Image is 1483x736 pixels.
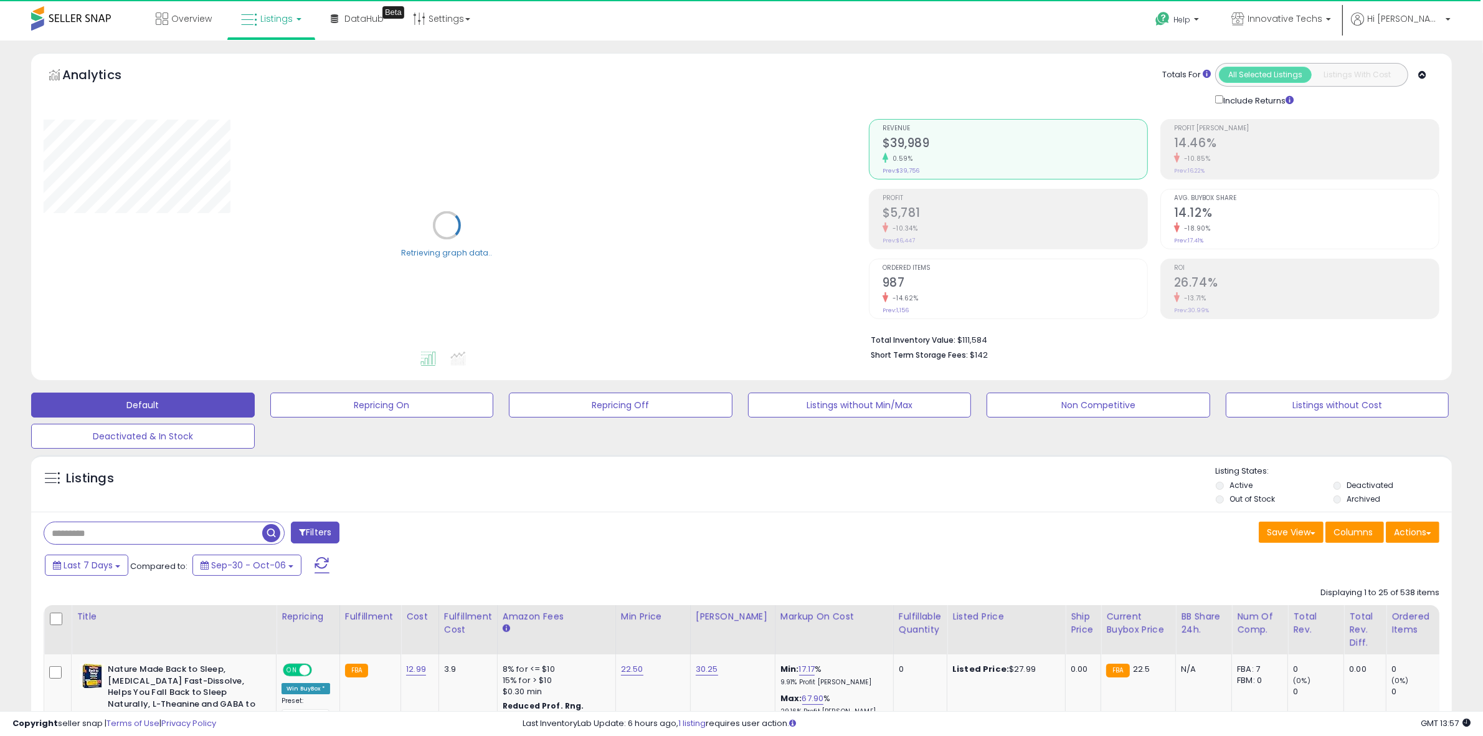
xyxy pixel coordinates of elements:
[970,349,988,361] span: $142
[171,12,212,25] span: Overview
[64,559,113,571] span: Last 7 Days
[1347,494,1381,504] label: Archived
[888,154,913,163] small: 0.59%
[444,610,492,636] div: Fulfillment Cost
[509,393,732,418] button: Repricing Off
[802,692,824,705] a: 67.90
[1145,2,1211,41] a: Help
[12,717,58,729] strong: Copyright
[1155,11,1170,27] i: Get Help
[1174,206,1439,222] h2: 14.12%
[780,610,888,623] div: Markup on Cost
[444,664,488,675] div: 3.9
[899,610,942,636] div: Fulfillable Quantity
[987,393,1210,418] button: Non Competitive
[888,294,919,303] small: -14.62%
[523,718,1471,730] div: Last InventoryLab Update: 6 hours ago, requires user action.
[1237,675,1278,686] div: FBM: 0
[1349,610,1381,649] div: Total Rev. Diff.
[382,6,404,19] div: Tooltip anchor
[1293,676,1310,686] small: (0%)
[345,610,396,623] div: Fulfillment
[780,707,884,716] p: 29.16% Profit [PERSON_NAME]
[1174,125,1439,132] span: Profit [PERSON_NAME]
[1351,12,1451,41] a: Hi [PERSON_NAME]
[1174,136,1439,153] h2: 14.46%
[1219,67,1312,83] button: All Selected Listings
[192,555,301,576] button: Sep-30 - Oct-06
[1174,195,1439,202] span: Avg. Buybox Share
[1349,664,1376,675] div: 0.00
[1071,610,1096,636] div: Ship Price
[883,307,909,314] small: Prev: 1,156
[1320,587,1439,599] div: Displaying 1 to 25 of 538 items
[1293,610,1338,636] div: Total Rev.
[883,167,919,174] small: Prev: $39,756
[1174,275,1439,292] h2: 26.74%
[775,605,893,654] th: The percentage added to the cost of goods (COGS) that forms the calculator for Min & Max prices.
[211,559,286,571] span: Sep-30 - Oct-06
[1180,224,1211,233] small: -18.90%
[1071,664,1091,675] div: 0.00
[1162,69,1211,81] div: Totals For
[270,393,494,418] button: Repricing On
[1226,393,1449,418] button: Listings without Cost
[871,350,968,360] b: Short Term Storage Fees:
[62,66,146,87] h5: Analytics
[799,663,815,676] a: 17.17
[260,12,293,25] span: Listings
[1206,93,1309,107] div: Include Returns
[1259,522,1324,543] button: Save View
[883,125,1147,132] span: Revenue
[952,664,1056,675] div: $27.99
[45,555,128,576] button: Last 7 Days
[107,717,159,729] a: Terms of Use
[1334,526,1373,538] span: Columns
[1237,664,1278,675] div: FBA: 7
[883,136,1147,153] h2: $39,989
[780,663,799,675] b: Min:
[66,470,114,487] h5: Listings
[1181,664,1222,675] div: N/A
[1230,480,1253,490] label: Active
[1421,717,1471,729] span: 2025-10-14 13:57 GMT
[503,610,610,623] div: Amazon Fees
[1391,610,1437,636] div: Ordered Items
[1216,466,1452,477] p: Listing States:
[1311,67,1404,83] button: Listings With Cost
[1386,522,1439,543] button: Actions
[1293,686,1343,697] div: 0
[31,424,255,449] button: Deactivated & In Stock
[1230,494,1275,504] label: Out of Stock
[871,335,955,345] b: Total Inventory Value:
[696,610,770,623] div: [PERSON_NAME]
[1133,663,1150,675] span: 22.5
[883,195,1147,202] span: Profit
[1367,12,1442,25] span: Hi [PERSON_NAME]
[780,692,802,704] b: Max:
[310,665,330,676] span: OFF
[1174,265,1439,272] span: ROI
[1248,12,1322,25] span: Innovative Techs
[1325,522,1384,543] button: Columns
[678,717,706,729] a: 1 listing
[748,393,972,418] button: Listings without Min/Max
[130,560,187,572] span: Compared to:
[503,686,606,697] div: $0.30 min
[282,610,334,623] div: Repricing
[344,12,384,25] span: DataHub
[1106,610,1170,636] div: Current Buybox Price
[1173,14,1190,25] span: Help
[503,675,606,686] div: 15% for > $10
[1106,664,1129,677] small: FBA
[1174,237,1203,244] small: Prev: 17.41%
[888,224,918,233] small: -10.34%
[883,237,915,244] small: Prev: $6,447
[108,664,259,736] b: Nature Made Back to Sleep, [MEDICAL_DATA] Fast-Dissolve, Helps You Fall Back to Sleep Naturally, ...
[952,663,1009,675] b: Listed Price:
[345,664,368,677] small: FBA
[1174,167,1205,174] small: Prev: 16.22%
[871,332,1430,346] li: $111,584
[780,693,884,716] div: %
[406,663,426,676] a: 12.99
